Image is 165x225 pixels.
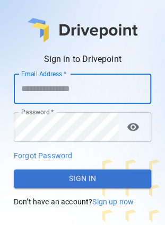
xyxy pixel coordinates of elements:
span: Sign up now [92,197,134,206]
p: Don’t have an account? [14,196,151,207]
img: main logo [28,18,137,42]
span: visibility [127,121,140,133]
button: Sign In [14,169,151,188]
label: Password [21,107,54,116]
p: Sign in to Drivepoint [14,53,151,66]
label: Email Address [21,69,66,78]
span: Forgot Password [14,151,72,160]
